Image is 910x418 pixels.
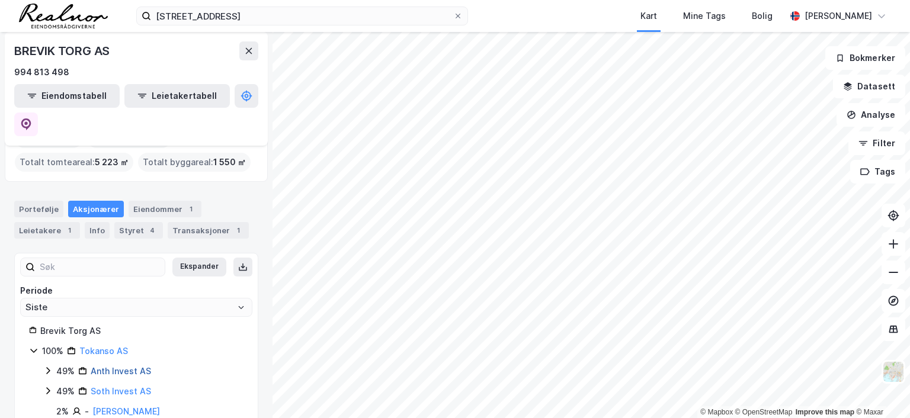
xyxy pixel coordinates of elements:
[14,84,120,108] button: Eiendomstabell
[19,4,108,28] img: realnor-logo.934646d98de889bb5806.png
[882,361,905,383] img: Z
[68,201,124,217] div: Aksjonærer
[124,84,230,108] button: Leietakertabell
[56,364,75,378] div: 49%
[833,75,905,98] button: Datasett
[752,9,773,23] div: Bolig
[805,9,872,23] div: [PERSON_NAME]
[640,9,657,23] div: Kart
[95,155,129,169] span: 5 223 ㎡
[168,222,249,239] div: Transaksjoner
[42,344,63,358] div: 100%
[735,408,793,416] a: OpenStreetMap
[850,160,905,184] button: Tags
[14,41,112,60] div: BREVIK TORG AS
[683,9,726,23] div: Mine Tags
[151,7,453,25] input: Søk på adresse, matrikkel, gårdeiere, leietakere eller personer
[92,406,160,416] a: [PERSON_NAME]
[35,258,165,276] input: Søk
[91,386,151,396] a: Soth Invest AS
[236,303,246,312] button: Open
[185,203,197,215] div: 1
[91,366,151,376] a: Anth Invest AS
[138,153,251,172] div: Totalt byggareal :
[129,201,201,217] div: Eiendommer
[700,408,733,416] a: Mapbox
[213,155,246,169] span: 1 550 ㎡
[825,46,905,70] button: Bokmerker
[14,65,69,79] div: 994 813 498
[848,131,905,155] button: Filter
[146,224,158,236] div: 4
[15,153,133,172] div: Totalt tomteareal :
[837,103,905,127] button: Analyse
[21,298,252,316] input: ClearOpen
[85,222,110,239] div: Info
[63,224,75,236] div: 1
[14,201,63,217] div: Portefølje
[796,408,854,416] a: Improve this map
[851,361,910,418] iframe: Chat Widget
[14,222,80,239] div: Leietakere
[79,346,128,356] a: Tokanso AS
[40,324,243,338] div: Brevik Torg AS
[114,222,163,239] div: Styret
[172,258,226,276] button: Ekspander
[232,224,244,236] div: 1
[851,361,910,418] div: Kontrollprogram for chat
[20,284,252,298] div: Periode
[56,384,75,398] div: 49%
